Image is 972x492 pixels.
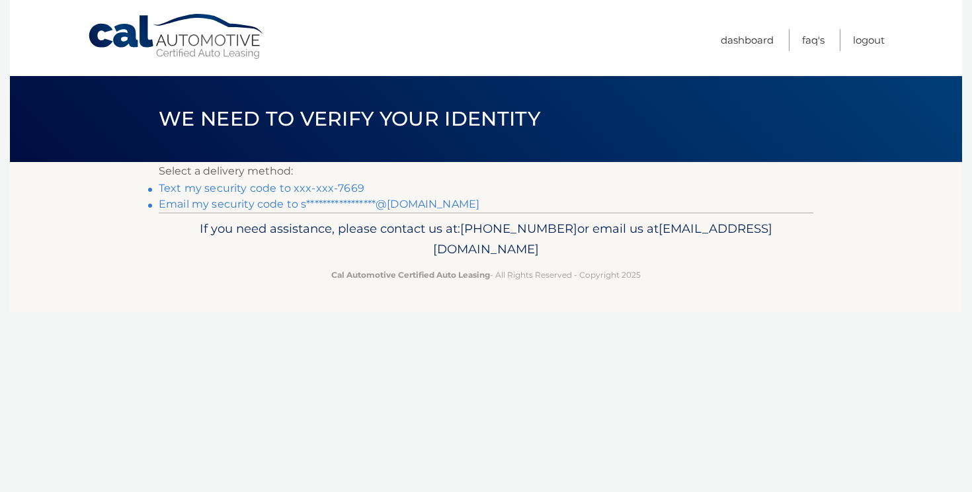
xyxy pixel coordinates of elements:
[331,270,490,280] strong: Cal Automotive Certified Auto Leasing
[159,182,364,194] a: Text my security code to xxx-xxx-7669
[159,106,540,131] span: We need to verify your identity
[87,13,266,60] a: Cal Automotive
[167,268,805,282] p: - All Rights Reserved - Copyright 2025
[167,218,805,261] p: If you need assistance, please contact us at: or email us at
[721,29,774,51] a: Dashboard
[802,29,825,51] a: FAQ's
[460,221,577,236] span: [PHONE_NUMBER]
[853,29,885,51] a: Logout
[159,162,813,181] p: Select a delivery method:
